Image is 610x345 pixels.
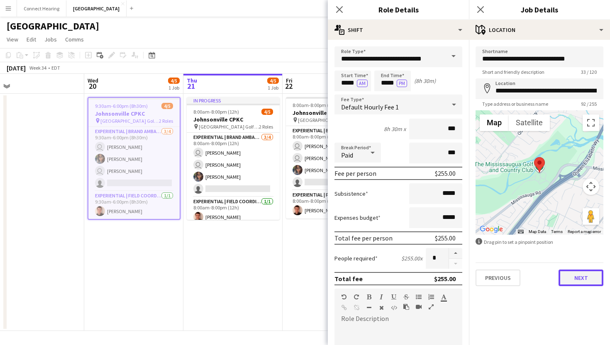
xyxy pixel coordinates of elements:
div: Total fee per person [334,234,393,242]
div: 1 Job [168,85,179,91]
div: (8h 30m) [414,77,436,85]
button: [GEOGRAPHIC_DATA] [66,0,127,17]
app-card-role: Experiential | Field Coordinator1/18:00am-8:00pm (12h)[PERSON_NAME] [187,197,280,225]
span: 8:00am-8:00pm (12h) [293,102,338,108]
a: Edit [23,34,39,45]
span: Edit [27,36,36,43]
span: [GEOGRAPHIC_DATA] Golf and Country Club [298,117,358,123]
div: Fee per person [334,169,376,177]
button: Unordered List [416,294,422,300]
span: Week 34 [27,65,48,71]
label: Expenses budget [334,214,381,221]
a: Report a map error [568,229,601,234]
span: 33 / 120 [574,69,603,75]
button: AM [357,80,368,87]
div: In progress [187,97,280,104]
button: Bold [366,294,372,300]
a: Terms (opens in new tab) [551,229,563,234]
button: Underline [391,294,397,300]
span: Short and friendly description [476,69,551,75]
button: Toggle fullscreen view [583,114,599,131]
button: Insert video [416,304,422,310]
button: Paste as plain text [403,304,409,310]
button: Redo [354,294,359,300]
button: Strikethrough [403,294,409,300]
span: 9:30am-6:00pm (8h30m) [95,103,148,109]
button: Undo [341,294,347,300]
span: 92 / 255 [574,101,603,107]
app-card-role: Experiential | Field Coordinator1/19:30am-6:00pm (8h30m)[PERSON_NAME] [88,191,180,219]
button: HTML Code [391,304,397,311]
div: 1 Job [268,85,278,91]
h1: [GEOGRAPHIC_DATA] [7,20,99,32]
div: EDT [51,65,60,71]
span: 22 [285,81,293,91]
div: Location [469,20,610,40]
label: Subsistence [334,190,368,197]
button: Keyboard shortcuts [518,229,524,235]
app-card-role: Experiential | Field Coordinator1/18:00am-8:00pm (12h)[PERSON_NAME] [286,190,379,219]
div: [DATE] [7,64,26,72]
span: 21 [185,81,197,91]
span: [GEOGRAPHIC_DATA] Golf and Country Club [199,124,259,130]
span: 8:00am-8:00pm (12h) [193,109,239,115]
a: View [3,34,22,45]
div: $255.00 [435,169,456,177]
button: Connect Hearing [17,0,66,17]
button: Ordered List [428,294,434,300]
app-job-card: 8:00am-8:00pm (12h)4/5Johnsonville CPKC [GEOGRAPHIC_DATA] Golf and Country Club2 RolesExperientia... [286,97,379,219]
button: Horizontal Line [366,304,372,311]
span: 4/5 [261,109,273,115]
button: Italic [378,294,384,300]
h3: Role Details [328,4,469,15]
button: Map Data [529,229,546,235]
h3: Johnsonville CPKC [88,110,180,117]
div: $255.00 [434,275,456,283]
button: Previous [476,270,520,286]
app-card-role: Experiential | Brand Ambassador3/49:30am-6:00pm (8h30m) [PERSON_NAME][PERSON_NAME] [PERSON_NAME] [88,127,180,191]
button: Map camera controls [583,178,599,195]
span: Jobs [44,36,57,43]
div: In progress8:00am-8:00pm (12h)4/5Johnsonville CPKC [GEOGRAPHIC_DATA] Golf and Country Club2 Roles... [187,97,280,220]
button: Text Color [441,294,447,300]
span: 2 Roles [259,124,273,130]
app-card-role: Experiential | Brand Ambassador3/48:00am-8:00pm (12h) [PERSON_NAME] [PERSON_NAME][PERSON_NAME] [286,126,379,190]
button: Show street map [480,114,509,131]
div: Drag pin to set a pinpoint position [476,238,603,246]
div: $255.00 [435,234,456,242]
span: Wed [88,77,98,84]
a: Jobs [41,34,60,45]
button: Drag Pegman onto the map to open Street View [583,208,599,225]
span: 4/5 [168,78,180,84]
div: 8h 30m x [384,125,406,133]
app-job-card: 9:30am-6:00pm (8h30m)4/5Johnsonville CPKC [GEOGRAPHIC_DATA] Golf and Country Club2 RolesExperient... [88,97,181,220]
span: 4/5 [161,103,173,109]
span: 2 Roles [159,118,173,124]
span: Type address or business name [476,101,555,107]
img: Google [478,224,505,235]
button: Fullscreen [428,304,434,310]
button: Show satellite imagery [509,114,550,131]
span: [GEOGRAPHIC_DATA] Golf and Country Club [100,118,159,124]
h3: Johnsonville CPKC [286,109,379,117]
span: 4/5 [267,78,279,84]
span: Comms [65,36,84,43]
app-card-role: Experiential | Brand Ambassador3/48:00am-8:00pm (12h) [PERSON_NAME] [PERSON_NAME][PERSON_NAME] [187,133,280,197]
a: Open this area in Google Maps (opens a new window) [478,224,505,235]
button: Clear Formatting [378,304,384,311]
h3: Johnsonville CPKC [187,116,280,123]
span: Thu [187,77,197,84]
span: Default Hourly Fee 1 [341,103,399,111]
label: People required [334,255,378,262]
h3: Job Details [469,4,610,15]
span: View [7,36,18,43]
button: PM [397,80,407,87]
button: Next [559,270,603,286]
span: 20 [86,81,98,91]
div: Total fee [334,275,363,283]
button: Increase [449,248,462,259]
div: Shift [328,20,469,40]
span: Fri [286,77,293,84]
